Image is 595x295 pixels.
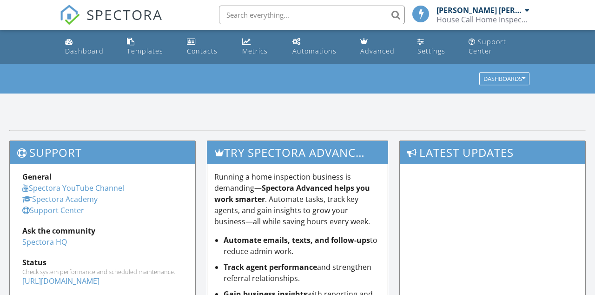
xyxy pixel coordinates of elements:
[469,37,506,55] div: Support Center
[127,47,163,55] div: Templates
[22,257,183,268] div: Status
[187,47,218,55] div: Contacts
[465,34,534,60] a: Support Center
[360,47,395,55] div: Advanced
[436,6,522,15] div: [PERSON_NAME] [PERSON_NAME]
[357,34,407,60] a: Advanced
[59,13,163,32] a: SPECTORA
[224,235,370,245] strong: Automate emails, texts, and follow-ups
[59,5,80,25] img: The Best Home Inspection Software - Spectora
[214,171,380,227] p: Running a home inspection business is demanding— . Automate tasks, track key agents, and gain ins...
[65,47,104,55] div: Dashboard
[207,141,387,164] h3: Try spectora advanced [DATE]
[61,34,116,60] a: Dashboard
[242,47,268,55] div: Metrics
[224,235,380,257] li: to reduce admin work.
[289,34,349,60] a: Automations (Basic)
[22,194,98,204] a: Spectora Academy
[400,141,585,164] h3: Latest Updates
[22,172,52,182] strong: General
[414,34,457,60] a: Settings
[22,268,183,275] div: Check system performance and scheduled maintenance.
[417,47,445,55] div: Settings
[224,262,317,272] strong: Track agent performance
[86,5,163,24] span: SPECTORA
[123,34,176,60] a: Templates
[22,183,124,193] a: Spectora YouTube Channel
[292,47,337,55] div: Automations
[479,73,529,86] button: Dashboards
[10,141,195,164] h3: Support
[22,237,67,247] a: Spectora HQ
[224,261,380,284] li: and strengthen referral relationships.
[214,183,370,204] strong: Spectora Advanced helps you work smarter
[183,34,231,60] a: Contacts
[22,225,183,236] div: Ask the community
[22,205,84,215] a: Support Center
[22,276,99,286] a: [URL][DOMAIN_NAME]
[238,34,281,60] a: Metrics
[436,15,529,24] div: House Call Home Inspection
[483,76,525,82] div: Dashboards
[219,6,405,24] input: Search everything...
